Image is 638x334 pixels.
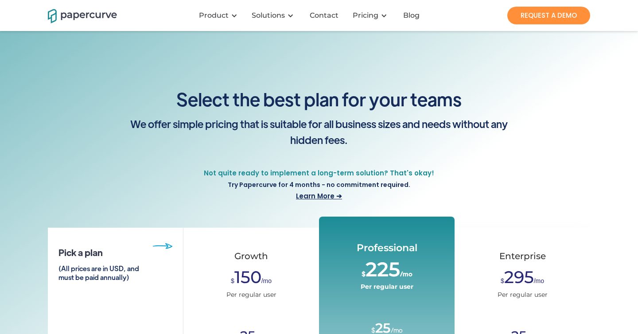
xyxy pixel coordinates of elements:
[228,179,410,190] span: Try Papercurve for 4 months - no commitment required.
[347,2,396,29] div: Pricing
[361,281,413,292] div: Per regular user
[58,245,153,260] h6: Pick a plan
[499,249,546,263] div: Enterprise
[246,2,303,29] div: Solutions
[252,11,285,20] div: Solutions
[194,2,246,29] div: Product
[226,289,276,300] div: Per regular user
[296,187,342,203] a: Learn More ➔
[303,11,347,20] a: Contact
[234,267,261,287] span: 150
[403,11,420,20] div: Blog
[501,265,544,289] div: $ /mo
[353,11,378,20] a: Pricing
[296,190,342,202] span: Learn More ➔
[48,8,105,23] a: home
[310,11,338,20] div: Contact
[357,241,417,255] div: Professional
[362,257,412,281] div: $ /mo
[507,7,590,24] a: REQUEST A DEMO
[504,267,534,287] span: 295
[396,11,428,20] a: Blog
[199,11,229,20] div: Product
[204,167,434,180] span: Not quite ready to implement a long-term solution? That's okay!
[128,116,510,148] span: We offer simple pricing that is suitable for all business sizes and needs without any hidden fees.
[498,289,548,300] div: Per regular user
[176,91,462,107] span: Select the best plan for your teams
[366,257,400,281] span: 225
[234,249,268,263] div: Growth
[58,264,153,282] h6: (All prices are in USD, and must be paid annually)
[231,265,272,289] div: $ /mo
